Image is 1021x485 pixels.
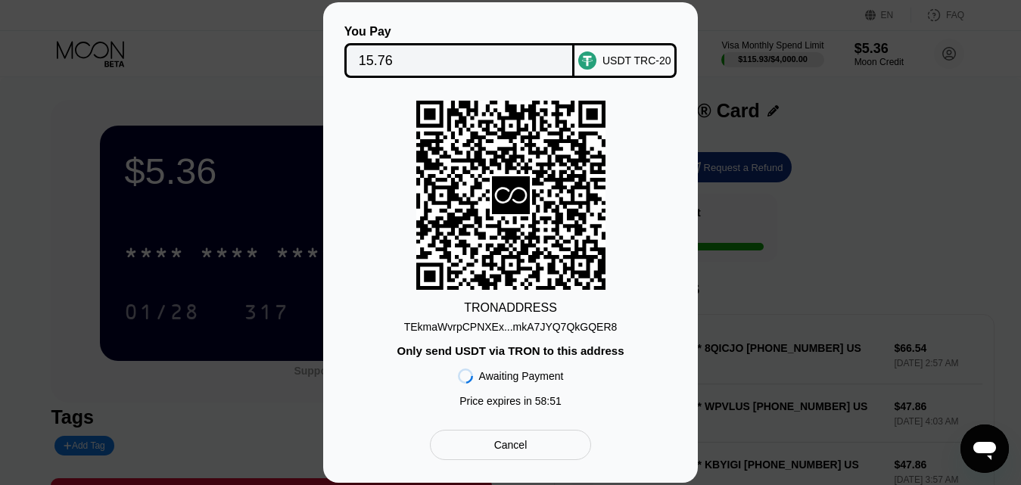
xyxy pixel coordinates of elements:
span: 58 : 51 [535,395,562,407]
div: You Pay [344,25,575,39]
div: Cancel [494,438,528,452]
div: TEkmaWvrpCPNXEx...mkA7JYQ7QkGQER8 [404,321,618,333]
div: Cancel [430,430,591,460]
div: TRON ADDRESS [464,301,557,315]
div: USDT TRC-20 [602,54,671,67]
div: Awaiting Payment [479,370,564,382]
div: Only send USDT via TRON to this address [397,344,624,357]
div: Price expires in [459,395,562,407]
div: You PayUSDT TRC-20 [346,25,675,78]
iframe: Button to launch messaging window, conversation in progress [960,424,1009,473]
div: TEkmaWvrpCPNXEx...mkA7JYQ7QkGQER8 [404,315,618,333]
